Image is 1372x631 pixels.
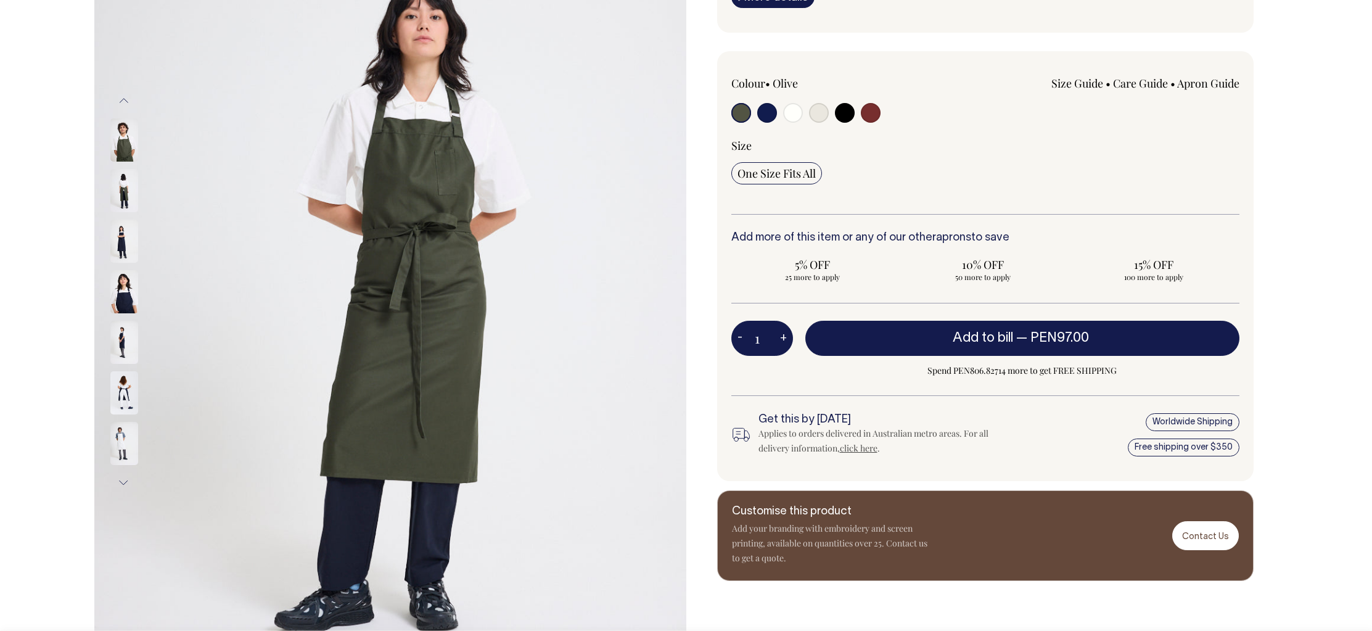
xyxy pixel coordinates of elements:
[805,321,1239,355] button: Add to bill —PEN97.00
[732,521,929,566] p: Add your branding with embroidery and screen printing, available on quantities over 25. Contact u...
[731,232,1239,244] h6: Add more of this item or any of our other to save
[774,326,793,351] button: +
[1113,76,1168,91] a: Care Guide
[110,118,138,162] img: olive
[737,272,889,282] span: 25 more to apply
[110,371,138,414] img: dark-navy
[758,414,1009,426] h6: Get this by [DATE]
[773,76,798,91] label: Olive
[908,272,1059,282] span: 50 more to apply
[737,257,889,272] span: 5% OFF
[1170,76,1175,91] span: •
[1106,76,1111,91] span: •
[731,138,1239,153] div: Size
[115,469,133,497] button: Next
[110,321,138,364] img: dark-navy
[731,254,895,286] input: 5% OFF 25 more to apply
[732,506,929,518] h6: Customise this product
[840,442,877,454] a: click here
[1072,254,1236,286] input: 15% OFF 100 more to apply
[1051,76,1103,91] a: Size Guide
[758,426,1009,456] div: Applies to orders delivered in Australian metro areas. For all delivery information, .
[737,166,816,181] span: One Size Fits All
[731,326,749,351] button: -
[110,422,138,465] img: off-white
[110,270,138,313] img: dark-navy
[1016,332,1092,344] span: —
[765,76,770,91] span: •
[908,257,1059,272] span: 10% OFF
[936,233,971,243] a: aprons
[1030,332,1089,344] span: PEN97.00
[1078,257,1230,272] span: 15% OFF
[1177,76,1239,91] a: Apron Guide
[731,162,822,184] input: One Size Fits All
[953,332,1013,344] span: Add to bill
[1172,521,1239,550] a: Contact Us
[1078,272,1230,282] span: 100 more to apply
[110,169,138,212] img: olive
[805,363,1239,378] span: Spend PEN806.82714 more to get FREE SHIPPING
[731,76,935,91] div: Colour
[115,87,133,115] button: Previous
[902,254,1065,286] input: 10% OFF 50 more to apply
[110,220,138,263] img: dark-navy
